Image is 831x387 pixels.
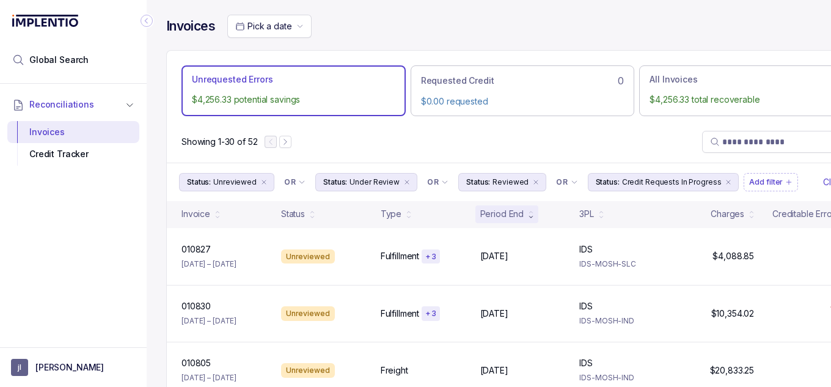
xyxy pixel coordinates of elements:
[227,15,312,38] button: Date Range Picker
[588,173,739,191] button: Filter Chip Credit Requests In Progress
[181,300,211,312] p: 010830
[192,94,395,106] p: $4,256.33 potential savings
[11,359,28,376] span: User initials
[531,177,541,187] div: remove content
[7,119,139,168] div: Reconciliations
[235,20,291,32] search: Date Range Picker
[480,308,508,320] p: [DATE]
[421,73,624,88] div: 0
[187,176,211,188] p: Status:
[181,208,210,220] div: Invoice
[139,13,154,28] div: Collapse Icon
[711,208,744,220] div: Charges
[181,136,257,148] p: Showing 1-30 of 52
[17,121,130,143] div: Invoices
[181,357,211,369] p: 010805
[425,309,436,319] p: + 3
[279,136,291,148] button: Next Page
[179,173,274,191] button: Filter Chip Unreviewed
[17,143,130,165] div: Credit Tracker
[11,359,136,376] button: User initials[PERSON_NAME]
[381,364,408,377] p: Freight
[181,136,257,148] div: Remaining page entries
[315,173,417,191] button: Filter Chip Under Review
[579,300,593,312] p: IDS
[381,208,401,220] div: Type
[579,258,664,270] p: IDS-MOSH-SLC
[181,258,236,270] p: [DATE] – [DATE]
[323,176,347,188] p: Status:
[381,250,419,262] p: Fulfillment
[181,315,236,327] p: [DATE] – [DATE]
[492,176,529,188] p: Reviewed
[29,98,94,111] span: Reconciliations
[181,372,236,384] p: [DATE] – [DATE]
[166,18,215,35] h4: Invoices
[284,177,306,187] li: Filter Chip Connector undefined
[279,174,310,191] button: Filter Chip Connector undefined
[556,177,568,187] p: OR
[650,73,697,86] p: All Invoices
[458,173,546,191] button: Filter Chip Reviewed
[579,357,593,369] p: IDS
[213,176,257,188] p: Unreviewed
[35,361,104,374] p: [PERSON_NAME]
[7,91,139,118] button: Reconciliations
[425,252,436,262] p: + 3
[749,176,783,188] p: Add filter
[421,75,494,87] p: Requested Credit
[402,177,412,187] div: remove content
[259,177,269,187] div: remove content
[579,315,664,327] p: IDS-MOSH-IND
[596,176,620,188] p: Status:
[723,177,733,187] div: remove content
[29,54,89,66] span: Global Search
[247,21,291,31] span: Pick a date
[281,363,335,378] div: Unreviewed
[284,177,296,187] p: OR
[281,208,305,220] div: Status
[281,249,335,264] div: Unreviewed
[579,372,664,384] p: IDS-MOSH-IND
[466,176,490,188] p: Status:
[350,176,400,188] p: Under Review
[281,306,335,321] div: Unreviewed
[579,208,594,220] div: 3PL
[480,364,508,377] p: [DATE]
[556,177,577,187] li: Filter Chip Connector undefined
[480,208,524,220] div: Period End
[427,177,448,187] li: Filter Chip Connector undefined
[480,250,508,262] p: [DATE]
[427,177,439,187] p: OR
[551,174,582,191] button: Filter Chip Connector undefined
[192,73,273,86] p: Unrequested Errors
[710,364,755,377] p: $20,833.25
[579,243,593,256] p: IDS
[622,176,722,188] p: Credit Requests In Progress
[712,250,754,262] p: $4,088.85
[422,174,453,191] button: Filter Chip Connector undefined
[181,243,211,256] p: 010827
[421,95,624,108] p: $0.00 requested
[744,173,798,191] button: Filter Chip Add filter
[381,308,419,320] p: Fulfillment
[179,173,821,191] ul: Filter Group
[711,308,755,320] p: $10,354.02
